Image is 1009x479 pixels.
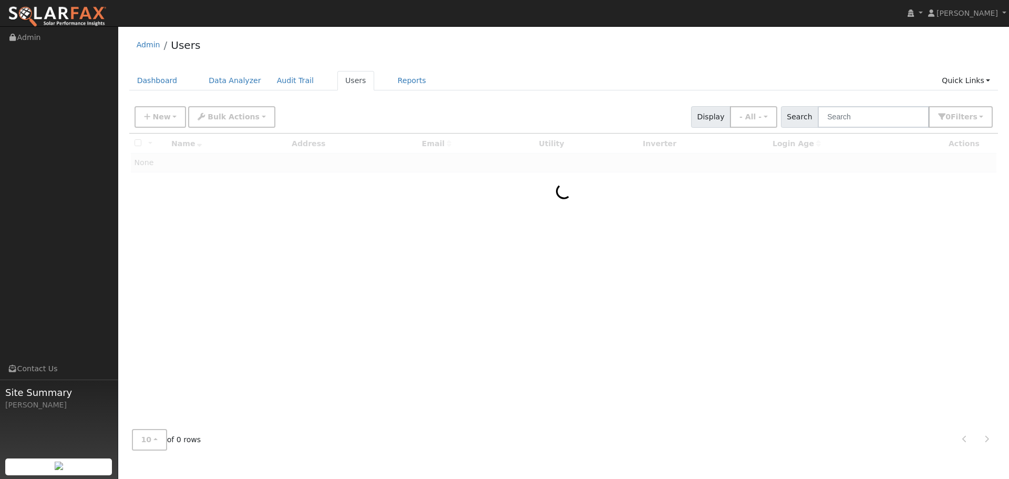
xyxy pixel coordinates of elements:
[129,71,186,90] a: Dashboard
[936,9,998,17] span: [PERSON_NAME]
[730,106,777,128] button: - All -
[269,71,322,90] a: Audit Trail
[132,429,167,451] button: 10
[390,71,434,90] a: Reports
[5,385,112,400] span: Site Summary
[171,39,200,52] a: Users
[781,106,818,128] span: Search
[337,71,374,90] a: Users
[188,106,275,128] button: Bulk Actions
[201,71,269,90] a: Data Analyzer
[152,113,170,121] span: New
[818,106,929,128] input: Search
[691,106,730,128] span: Display
[934,71,998,90] a: Quick Links
[929,106,993,128] button: 0Filters
[55,462,63,470] img: retrieve
[135,106,187,128] button: New
[137,40,160,49] a: Admin
[8,6,107,28] img: SolarFax
[141,435,152,444] span: 10
[132,429,201,451] span: of 0 rows
[5,400,112,411] div: [PERSON_NAME]
[951,113,977,121] span: Filter
[208,113,260,121] span: Bulk Actions
[973,113,977,121] span: s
